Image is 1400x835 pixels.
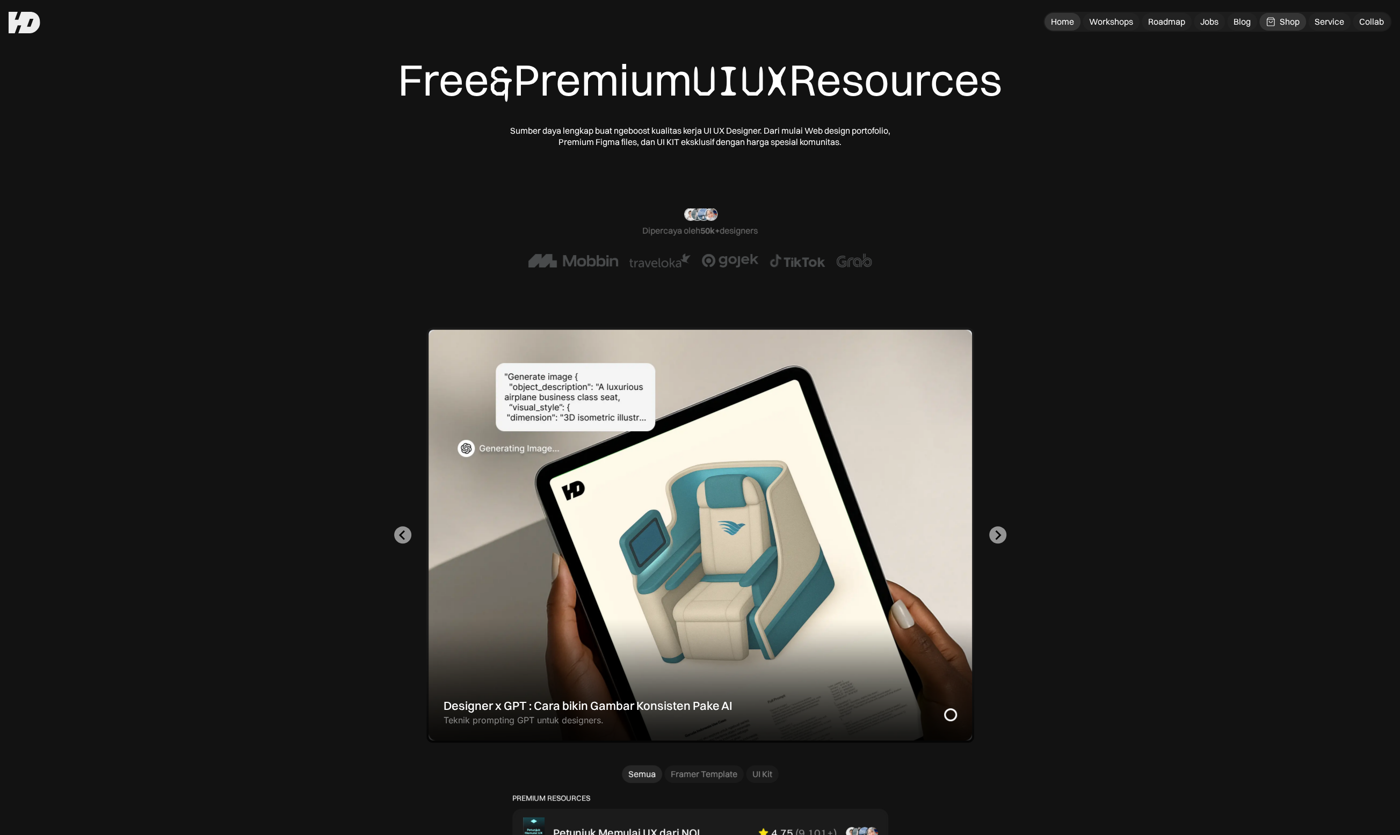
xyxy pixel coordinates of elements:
[1194,13,1225,31] a: Jobs
[642,225,758,236] div: Dipercaya oleh designers
[1148,16,1185,27] div: Roadmap
[671,768,737,780] div: Framer Template
[394,526,411,543] button: Go to last slide
[1083,13,1140,31] a: Workshops
[1280,16,1300,27] div: Shop
[700,225,720,236] span: 50k+
[1051,16,1074,27] div: Home
[1227,13,1257,31] a: Blog
[426,328,974,743] div: 1 of 2
[1259,13,1306,31] a: Shop
[1359,16,1384,27] div: Collab
[1234,16,1251,27] div: Blog
[692,55,789,108] span: UIUX
[426,328,974,743] a: Designer x GPT : Cara bikin Gambar Konsisten Pake AITeknik prompting GPT untuk designers.
[1353,13,1390,31] a: Collab
[398,54,1002,108] div: Free Premium Resources
[628,768,656,780] div: Semua
[1089,16,1133,27] div: Workshops
[752,768,772,780] div: UI Kit
[989,526,1006,543] button: Next slide
[1308,13,1351,31] a: Service
[489,55,513,108] span: &
[1200,16,1218,27] div: Jobs
[1044,13,1080,31] a: Home
[512,794,888,803] p: PREMIUM RESOURCES
[1315,16,1344,27] div: Service
[507,125,894,148] div: Sumber daya lengkap buat ngeboost kualitas kerja UI UX Designer. Dari mulai Web design portofolio...
[1142,13,1192,31] a: Roadmap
